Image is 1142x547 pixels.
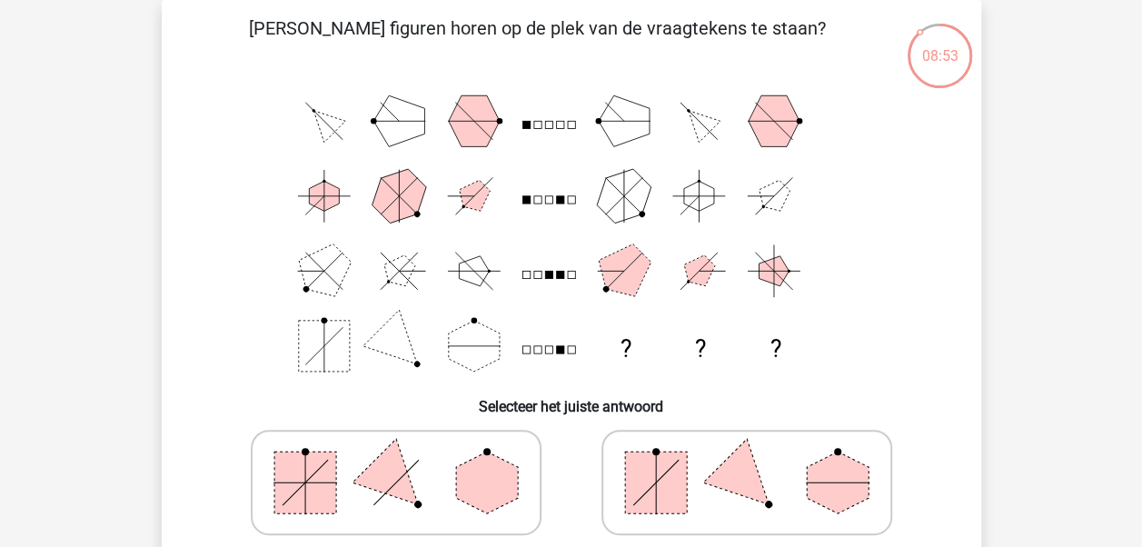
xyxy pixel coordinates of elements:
[906,22,974,67] div: 08:53
[191,383,952,415] h6: Selecteer het juiste antwoord
[695,335,706,363] text: ?
[191,15,884,69] p: [PERSON_NAME] figuren horen op de plek van de vraagtekens te staan?
[620,335,631,363] text: ?
[770,335,780,363] text: ?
